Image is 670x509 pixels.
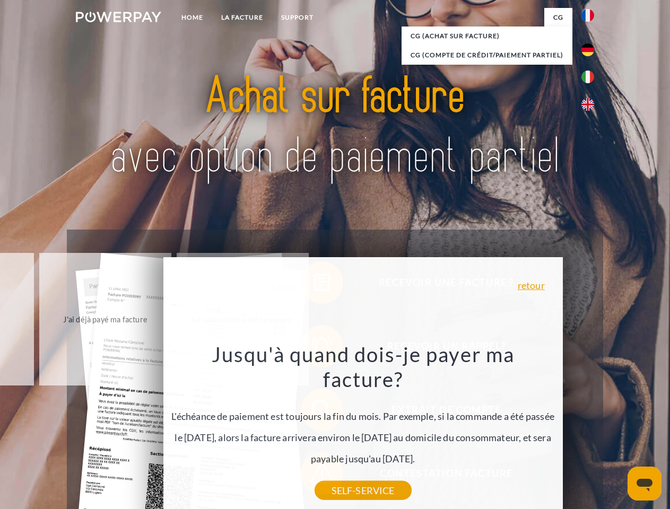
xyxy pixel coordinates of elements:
a: CG [544,8,572,27]
a: LA FACTURE [212,8,272,27]
img: en [581,98,594,111]
img: de [581,43,594,56]
a: Support [272,8,323,27]
a: CG (Compte de crédit/paiement partiel) [402,46,572,65]
h3: Jusqu'à quand dois-je payer ma facture? [169,341,556,392]
div: L'échéance de paiement est toujours la fin du mois. Par exemple, si la commande a été passée le [... [169,341,556,490]
img: logo-powerpay-white.svg [76,12,161,22]
img: title-powerpay_fr.svg [101,51,569,203]
img: it [581,71,594,83]
a: Home [172,8,212,27]
iframe: Bouton de lancement de la fenêtre de messagerie [628,467,662,501]
a: SELF-SERVICE [315,481,412,500]
div: J'ai déjà payé ma facture [46,312,165,326]
a: CG (achat sur facture) [402,27,572,46]
a: retour [518,280,545,290]
img: fr [581,9,594,22]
